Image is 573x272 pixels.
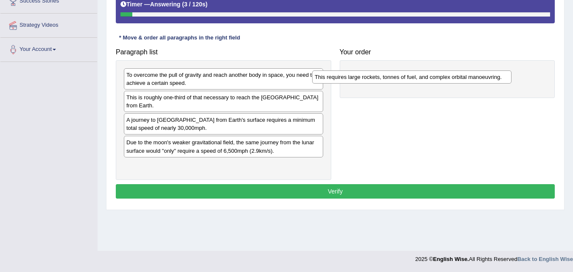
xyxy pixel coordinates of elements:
[184,1,206,8] b: 3 / 120s
[0,38,97,59] a: Your Account
[0,14,97,35] a: Strategy Videos
[433,256,469,262] strong: English Wise.
[116,48,331,56] h4: Paragraph list
[415,251,573,263] div: 2025 © All Rights Reserved
[116,184,555,199] button: Verify
[312,70,512,84] div: This requires large rockets, tonnes of fuel, and complex orbital manoeuvring.
[124,91,323,112] div: This is roughly one-third of that necessary to reach the [GEOGRAPHIC_DATA] from Earth.
[124,68,323,90] div: To overcome the pull of gravity and reach another body in space, you need to achieve a certain sp...
[150,1,181,8] b: Answering
[182,1,184,8] b: (
[517,256,573,262] a: Back to English Wise
[120,1,207,8] h5: Timer —
[124,113,323,135] div: A journey to [GEOGRAPHIC_DATA] from Earth's surface requires a minimum total speed of nearly 30,0...
[116,34,243,42] div: * Move & order all paragraphs in the right field
[206,1,208,8] b: )
[124,136,323,157] div: Due to the moon's weaker gravitational field, the same journey from the lunar surface would "only...
[340,48,555,56] h4: Your order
